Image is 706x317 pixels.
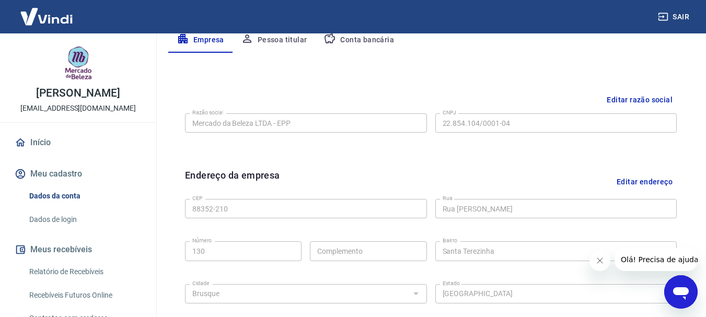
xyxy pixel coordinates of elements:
p: [PERSON_NAME] [36,88,120,99]
label: Razão social [192,109,223,116]
button: Editar endereço [612,168,677,195]
a: Relatório de Recebíveis [25,261,144,283]
input: Digite aqui algumas palavras para buscar a cidade [188,287,407,300]
a: Dados da conta [25,185,144,207]
span: Olá! Precisa de ajuda? [6,7,88,16]
button: Sair [656,7,693,27]
label: Rua [443,194,453,202]
label: Bairro [443,237,457,244]
label: Cidade [192,279,209,287]
h6: Endereço da empresa [185,168,280,195]
iframe: Botão para abrir a janela de mensagens [664,275,698,309]
a: Início [13,131,144,154]
a: Recebíveis Futuros Online [25,285,144,306]
button: Pessoa titular [233,28,316,53]
button: Editar razão social [603,90,677,110]
img: b508c961-57f1-4894-971c-d5dc33f8c4ab.jpeg [57,42,99,84]
label: Estado [443,279,460,287]
a: Dados de login [25,209,144,230]
button: Empresa [168,28,233,53]
label: CEP [192,194,202,202]
p: [EMAIL_ADDRESS][DOMAIN_NAME] [20,103,136,114]
label: Número [192,237,212,244]
img: Vindi [13,1,80,32]
label: CNPJ [443,109,456,116]
button: Conta bancária [315,28,402,53]
iframe: Fechar mensagem [589,250,610,271]
button: Meu cadastro [13,162,144,185]
button: Meus recebíveis [13,238,144,261]
iframe: Mensagem da empresa [615,248,698,271]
